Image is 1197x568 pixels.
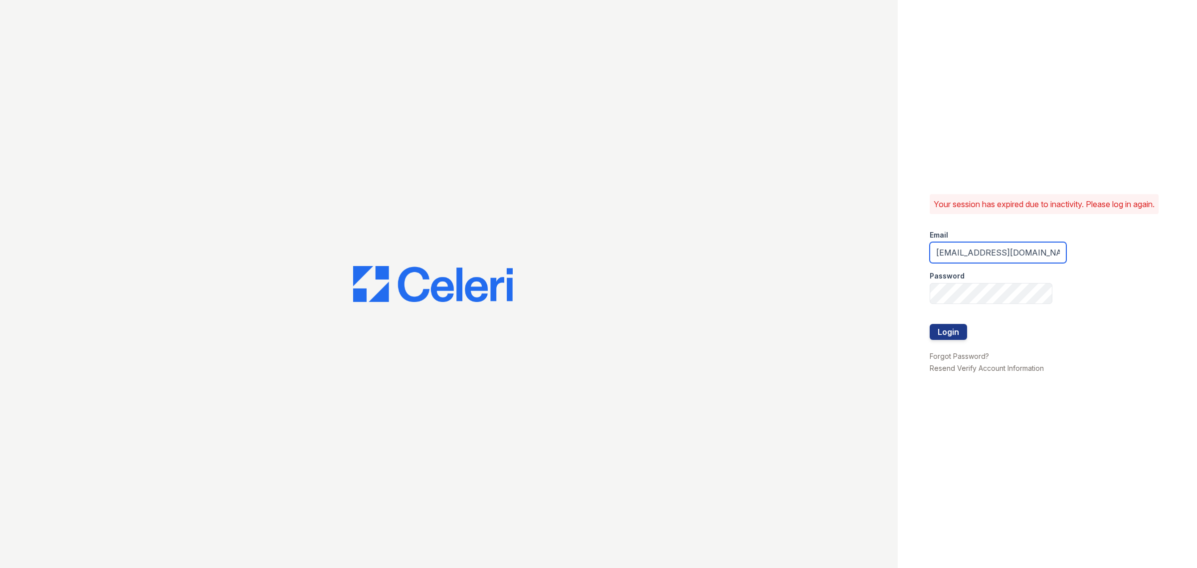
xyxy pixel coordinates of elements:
a: Resend Verify Account Information [930,364,1044,372]
img: CE_Logo_Blue-a8612792a0a2168367f1c8372b55b34899dd931a85d93a1a3d3e32e68fde9ad4.png [353,266,513,302]
a: Forgot Password? [930,352,989,360]
button: Login [930,324,967,340]
label: Password [930,271,965,281]
label: Email [930,230,948,240]
p: Your session has expired due to inactivity. Please log in again. [934,198,1155,210]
